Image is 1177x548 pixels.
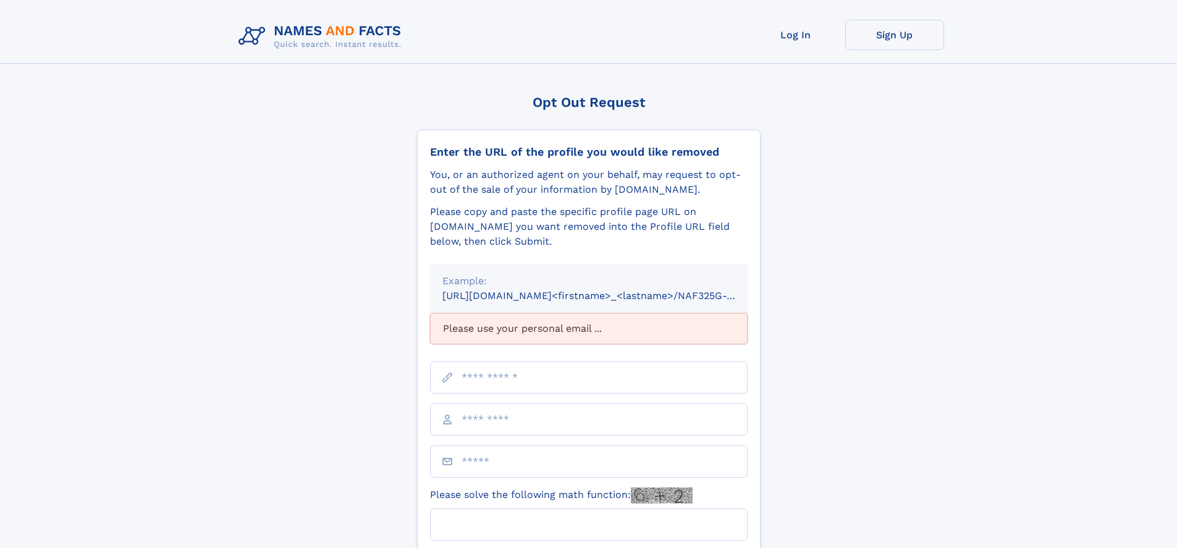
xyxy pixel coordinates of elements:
div: Opt Out Request [417,95,761,110]
div: You, or an authorized agent on your behalf, may request to opt-out of the sale of your informatio... [430,167,748,197]
small: [URL][DOMAIN_NAME]<firstname>_<lastname>/NAF325G-xxxxxxxx [442,290,771,301]
a: Sign Up [845,20,944,50]
label: Please solve the following math function: [430,487,693,504]
div: Please copy and paste the specific profile page URL on [DOMAIN_NAME] you want removed into the Pr... [430,204,748,249]
div: Enter the URL of the profile you would like removed [430,145,748,159]
a: Log In [746,20,845,50]
div: Please use your personal email ... [430,313,748,344]
img: Logo Names and Facts [234,20,411,53]
div: Example: [442,274,735,289]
